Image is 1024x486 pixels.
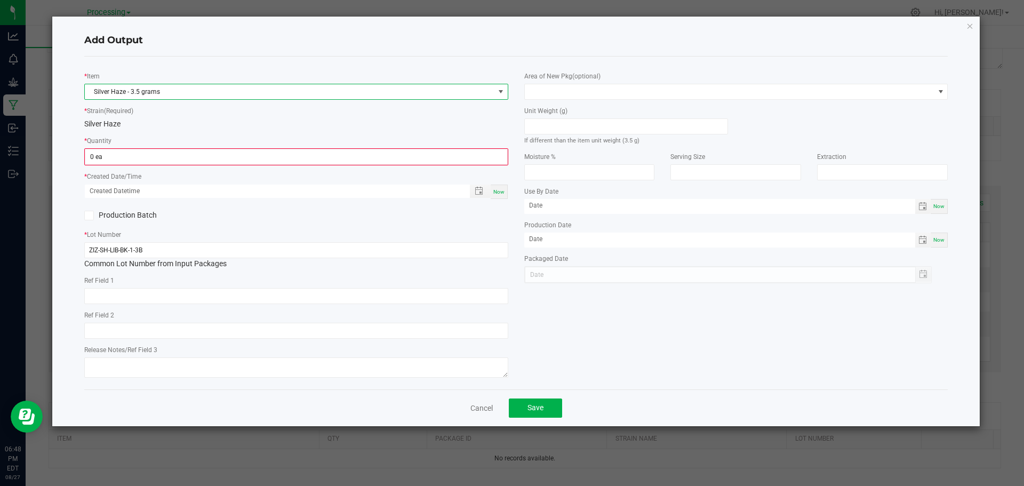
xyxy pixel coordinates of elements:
[524,71,601,81] label: Area of New Pkg
[85,84,494,99] span: Silver Haze - 3.5 grams
[85,185,459,198] input: Created Datetime
[527,403,543,412] span: Save
[470,185,491,198] span: Toggle popup
[524,199,916,212] input: Date
[915,233,931,248] span: Toggle calendar
[933,203,945,209] span: Now
[87,172,141,181] label: Created Date/Time
[915,199,931,214] span: Toggle calendar
[524,187,558,196] label: Use By Date
[104,107,133,115] span: (Required)
[524,106,567,116] label: Unit Weight (g)
[84,310,114,320] label: Ref Field 2
[87,230,121,240] label: Lot Number
[572,73,601,80] span: (optional)
[524,152,556,162] label: Moisture %
[524,254,568,264] label: Packaged Date
[87,136,111,146] label: Quantity
[84,242,508,269] div: Common Lot Number from Input Packages
[84,276,114,285] label: Ref Field 1
[670,152,705,162] label: Serving Size
[84,345,157,355] label: Release Notes/Ref Field 3
[817,152,846,162] label: Extraction
[933,237,945,243] span: Now
[84,34,948,47] h4: Add Output
[524,220,571,230] label: Production Date
[87,71,100,81] label: Item
[470,403,493,413] a: Cancel
[11,401,43,433] iframe: Resource center
[87,106,133,116] label: Strain
[84,119,121,128] span: Silver Haze
[493,189,505,195] span: Now
[524,233,916,246] input: Date
[524,137,639,144] small: If different than the item unit weight (3.5 g)
[84,210,288,221] label: Production Batch
[509,399,562,418] button: Save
